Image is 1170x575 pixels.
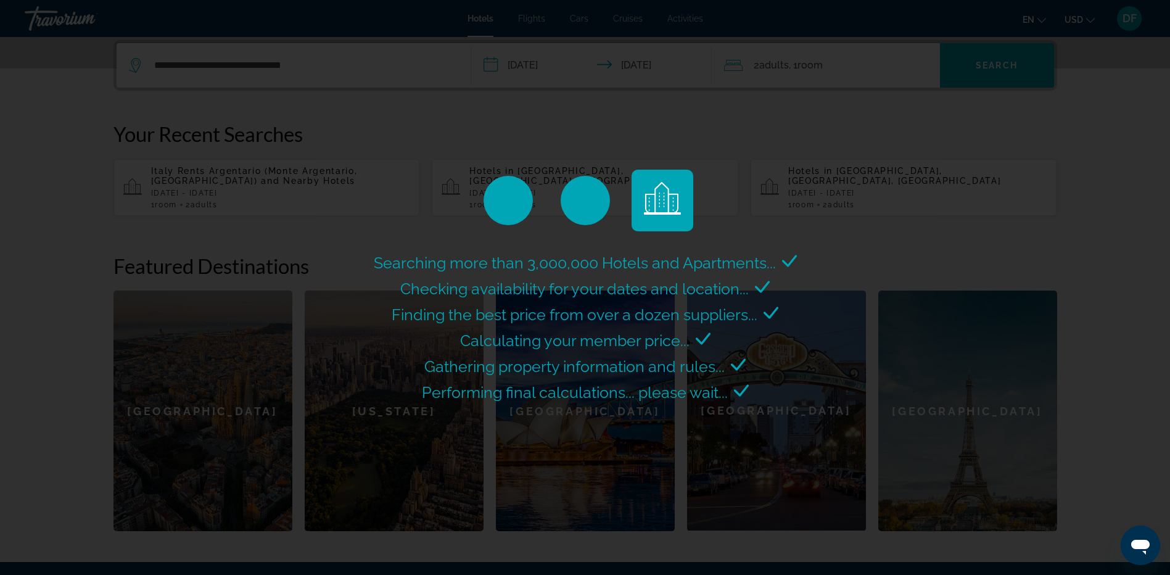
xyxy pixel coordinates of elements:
[374,254,776,272] span: Searching more than 3,000,000 Hotels and Apartments...
[400,279,749,298] span: Checking availability for your dates and location...
[424,357,725,376] span: Gathering property information and rules...
[460,331,690,350] span: Calculating your member price...
[392,305,757,324] span: Finding the best price from over a dozen suppliers...
[1121,526,1160,565] iframe: Button to launch messaging window
[422,383,728,402] span: Performing final calculations... please wait...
